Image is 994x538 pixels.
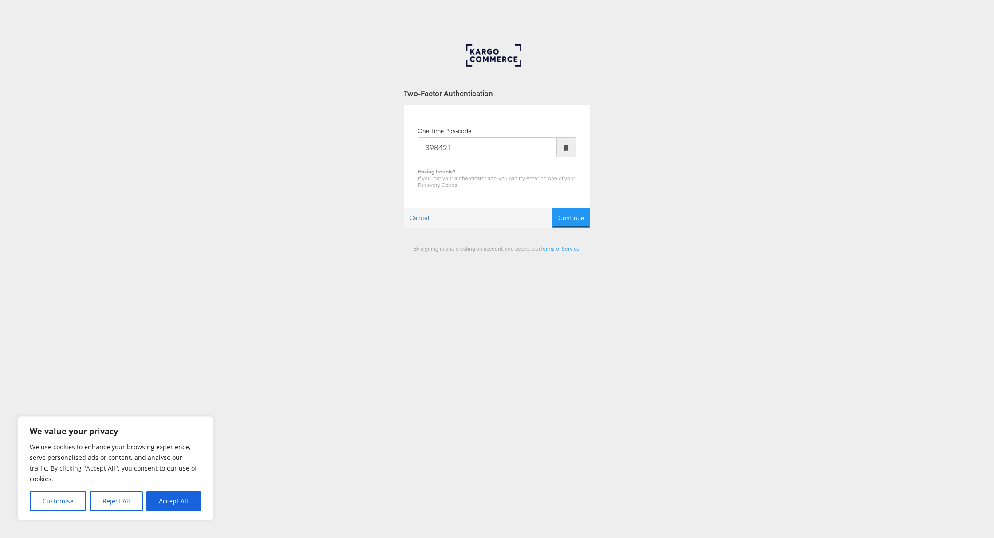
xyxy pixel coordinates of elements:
p: We value your privacy [30,426,201,436]
button: Reject All [90,491,142,511]
p: We use cookies to enhance your browsing experience, serve personalised ads or content, and analys... [30,442,201,484]
div: By signing in and creating an account, you accept our . [404,245,590,252]
a: Terms of Service [540,245,580,252]
input: Enter the code [418,137,557,157]
b: Having trouble? [418,168,455,175]
button: Customise [30,491,86,511]
span: If you lost your authenticator app, you can try entering one of your Recovery Codes [418,175,575,188]
label: One Time Passcode [418,127,471,135]
div: Two-Factor Authentication [404,88,590,98]
button: Continue [552,208,590,228]
div: We value your privacy [18,416,213,520]
button: Accept All [146,491,201,511]
a: Cancel [404,208,434,228]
